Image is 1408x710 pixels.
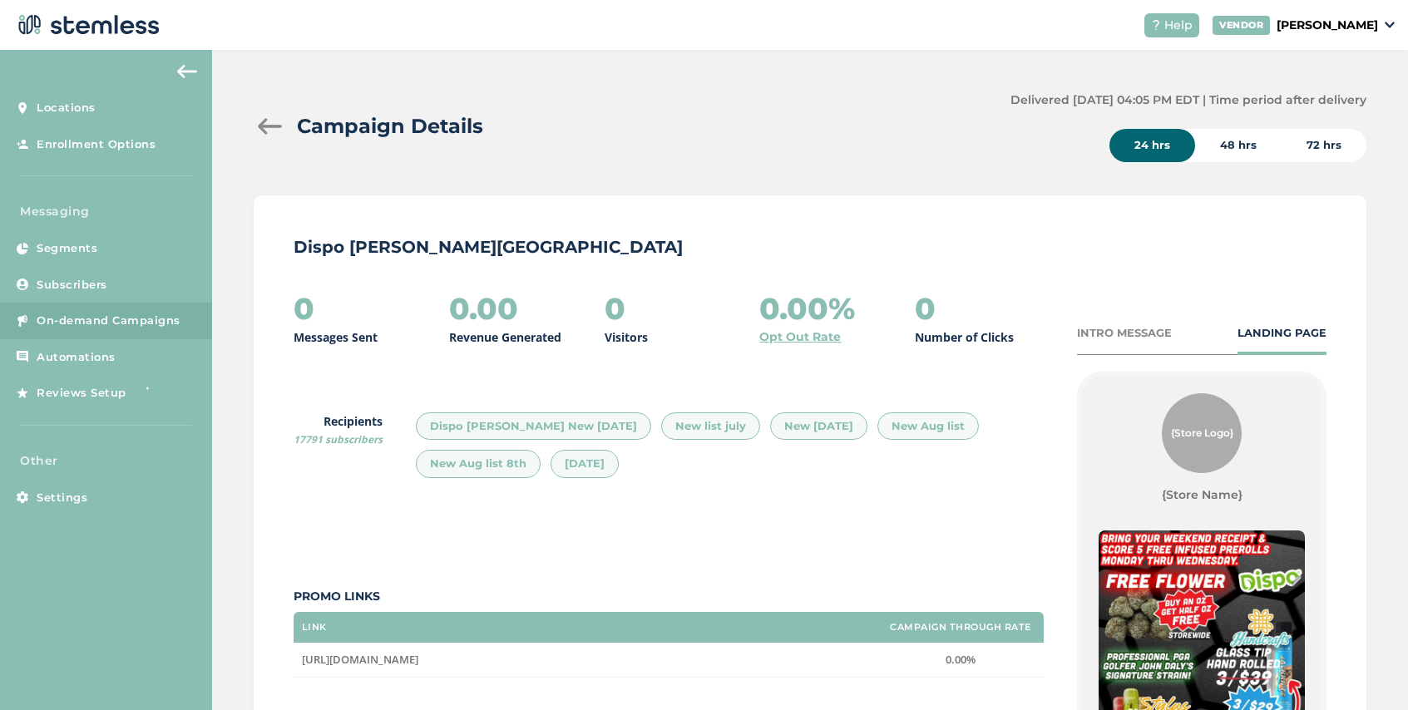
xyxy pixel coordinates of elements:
[449,292,518,325] h2: 0.00
[37,385,126,402] span: Reviews Setup
[37,136,156,153] span: Enrollment Options
[302,652,418,667] span: [URL][DOMAIN_NAME]
[551,450,619,478] div: [DATE]
[1195,129,1282,162] div: 48 hrs
[890,622,1031,633] label: Campaign Through Rate
[1171,426,1233,441] span: {Store Logo}
[661,412,760,441] div: New list july
[294,292,314,325] h2: 0
[946,652,976,667] span: 0.00%
[416,412,651,441] div: Dispo [PERSON_NAME] New [DATE]
[297,111,483,141] h2: Campaign Details
[1164,17,1193,34] span: Help
[1010,91,1366,109] label: Delivered [DATE] 04:05 PM EDT | Time period after delivery
[1325,630,1408,710] iframe: Chat Widget
[416,450,541,478] div: New Aug list 8th
[759,292,855,325] h2: 0.00%
[1213,16,1270,35] div: VENDOR
[449,328,561,346] p: Revenue Generated
[605,328,648,346] p: Visitors
[1385,22,1395,28] img: icon_down-arrow-small-66adaf34.svg
[915,292,936,325] h2: 0
[13,8,160,42] img: logo-dark-0685b13c.svg
[37,277,107,293] span: Subscribers
[302,622,327,633] label: Link
[877,412,979,441] div: New Aug list
[37,100,96,116] span: Locations
[37,313,180,329] span: On-demand Campaigns
[915,328,1014,346] p: Number of Clicks
[1282,129,1366,162] div: 72 hrs
[886,653,1035,667] label: 0.00%
[294,235,1326,259] p: Dispo [PERSON_NAME][GEOGRAPHIC_DATA]
[1162,486,1242,504] label: {Store Name}
[294,588,1044,605] label: Promo Links
[294,412,383,447] label: Recipients
[1277,17,1378,34] p: [PERSON_NAME]
[177,65,197,78] img: icon-arrow-back-accent-c549486e.svg
[770,412,867,441] div: New [DATE]
[1238,325,1326,342] div: LANDING PAGE
[37,240,97,257] span: Segments
[1077,325,1172,342] div: INTRO MESSAGE
[759,328,841,346] a: Opt Out Rate
[139,377,172,410] img: glitter-stars-b7820f95.gif
[302,653,869,667] label: https://disposhops.com/
[294,328,378,346] p: Messages Sent
[1109,129,1195,162] div: 24 hrs
[37,349,116,366] span: Automations
[605,292,625,325] h2: 0
[37,490,87,506] span: Settings
[294,432,383,446] span: 17791 subscribers
[1151,20,1161,30] img: icon-help-white-03924b79.svg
